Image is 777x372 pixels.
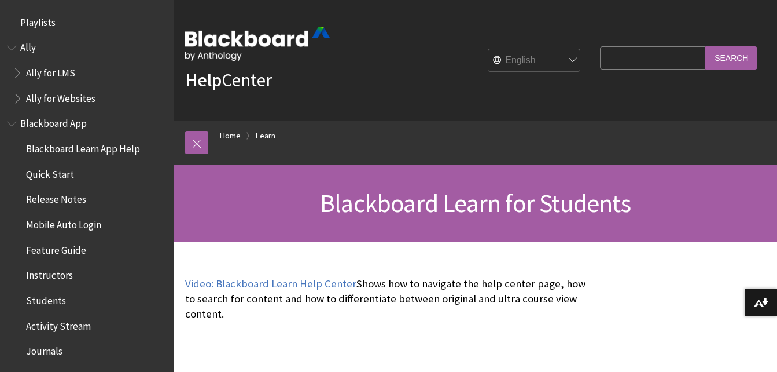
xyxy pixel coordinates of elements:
span: Instructors [26,266,73,282]
select: Site Language Selector [488,49,581,72]
span: Ally for Websites [26,89,95,104]
span: Blackboard Learn App Help [26,139,140,155]
span: Activity Stream [26,316,91,332]
span: Ally [20,38,36,54]
span: Playlists [20,13,56,28]
nav: Book outline for Playlists [7,13,167,32]
span: Students [26,291,66,307]
nav: Book outline for Anthology Ally Help [7,38,167,108]
a: Learn [256,129,275,143]
a: Home [220,129,241,143]
span: Ally for LMS [26,63,75,79]
span: Journals [26,342,62,358]
span: Blackboard Learn for Students [320,187,631,219]
strong: Help [185,68,222,92]
span: Quick Start [26,165,74,180]
a: HelpCenter [185,68,272,92]
a: Video: Blackboard Learn Help Center [185,277,356,291]
img: Blackboard by Anthology [185,27,330,61]
span: Mobile Auto Login [26,215,101,231]
span: Blackboard App [20,114,87,130]
input: Search [705,46,757,69]
span: Feature Guide [26,240,86,256]
span: Release Notes [26,190,86,206]
p: Shows how to navigate the help center page, how to search for content and how to differentiate be... [185,276,594,322]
